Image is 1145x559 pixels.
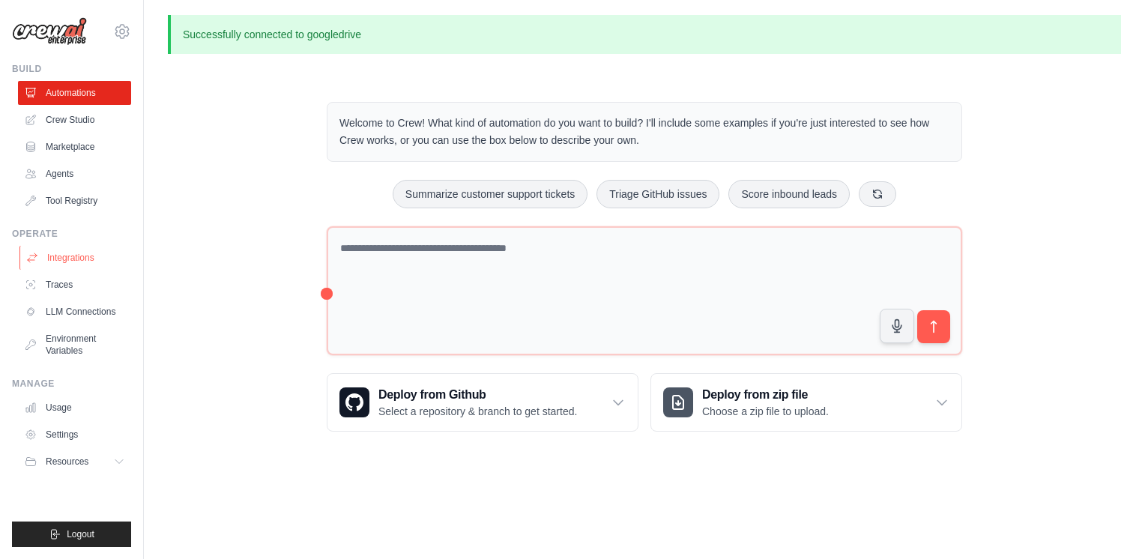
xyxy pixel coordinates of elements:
[728,180,850,208] button: Score inbound leads
[18,108,131,132] a: Crew Studio
[702,386,829,404] h3: Deploy from zip file
[46,456,88,468] span: Resources
[18,396,131,420] a: Usage
[168,15,1121,54] p: Successfully connected to googledrive
[18,273,131,297] a: Traces
[18,135,131,159] a: Marketplace
[393,180,587,208] button: Summarize customer support tickets
[18,423,131,447] a: Settings
[378,404,577,419] p: Select a repository & branch to get started.
[12,17,87,46] img: Logo
[18,81,131,105] a: Automations
[596,180,719,208] button: Triage GitHub issues
[67,528,94,540] span: Logout
[702,404,829,419] p: Choose a zip file to upload.
[18,189,131,213] a: Tool Registry
[378,386,577,404] h3: Deploy from Github
[18,327,131,363] a: Environment Variables
[18,450,131,474] button: Resources
[19,246,133,270] a: Integrations
[18,162,131,186] a: Agents
[12,63,131,75] div: Build
[12,228,131,240] div: Operate
[12,522,131,547] button: Logout
[339,115,949,149] p: Welcome to Crew! What kind of automation do you want to build? I'll include some examples if you'...
[18,300,131,324] a: LLM Connections
[12,378,131,390] div: Manage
